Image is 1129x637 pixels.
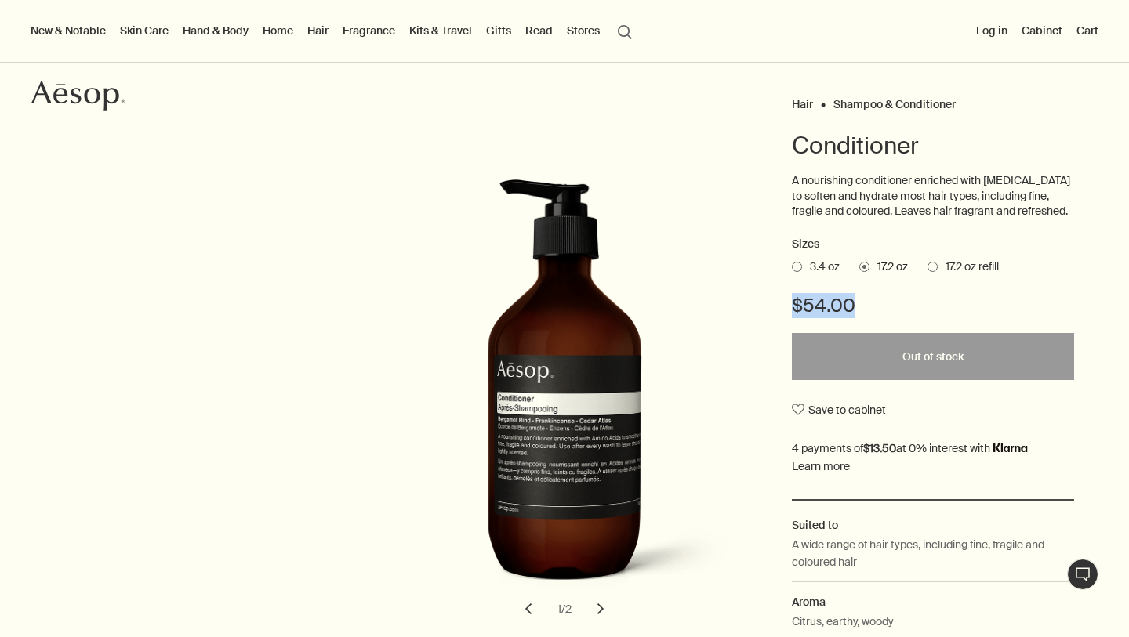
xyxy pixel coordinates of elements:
[406,20,475,41] a: Kits & Travel
[117,20,172,41] a: Skin Care
[792,396,886,424] button: Save to cabinet
[1073,20,1102,41] button: Cart
[869,259,908,275] span: 17.2 oz
[792,97,813,104] a: Hair
[1067,559,1098,590] button: Live Assistance
[833,97,956,104] a: Shampoo & Conditioner
[792,293,855,318] span: $54.00
[564,20,603,41] button: Stores
[31,81,125,112] svg: Aesop
[792,593,1074,610] h2: Aroma
[802,259,840,275] span: 3.4 oz
[792,130,1074,161] h1: Conditioner
[397,179,742,606] img: Back of Conditioner in a large, dark-brown bottle with a black pump.
[583,592,618,626] button: next slide
[792,173,1074,219] p: A nourishing conditioner enriched with [MEDICAL_DATA] to soften and hydrate most hair types, incl...
[611,16,639,45] button: Open search
[260,20,296,41] a: Home
[973,20,1011,41] button: Log in
[1018,20,1065,41] a: Cabinet
[792,333,1074,380] button: Out of stock - $54.00
[27,20,109,41] button: New & Notable
[792,235,1074,254] h2: Sizes
[304,20,332,41] a: Hair
[511,592,546,626] button: previous slide
[483,20,514,41] a: Gifts
[27,77,129,120] a: Aesop
[792,613,894,630] p: Citrus, earthy, woody
[339,20,398,41] a: Fragrance
[792,536,1074,571] p: A wide range of hair types, including fine, fragile and coloured hair
[376,179,753,626] div: Conditioner
[792,516,1074,534] h2: Suited to
[938,259,999,275] span: 17.2 oz refill
[522,20,556,41] a: Read
[180,20,252,41] a: Hand & Body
